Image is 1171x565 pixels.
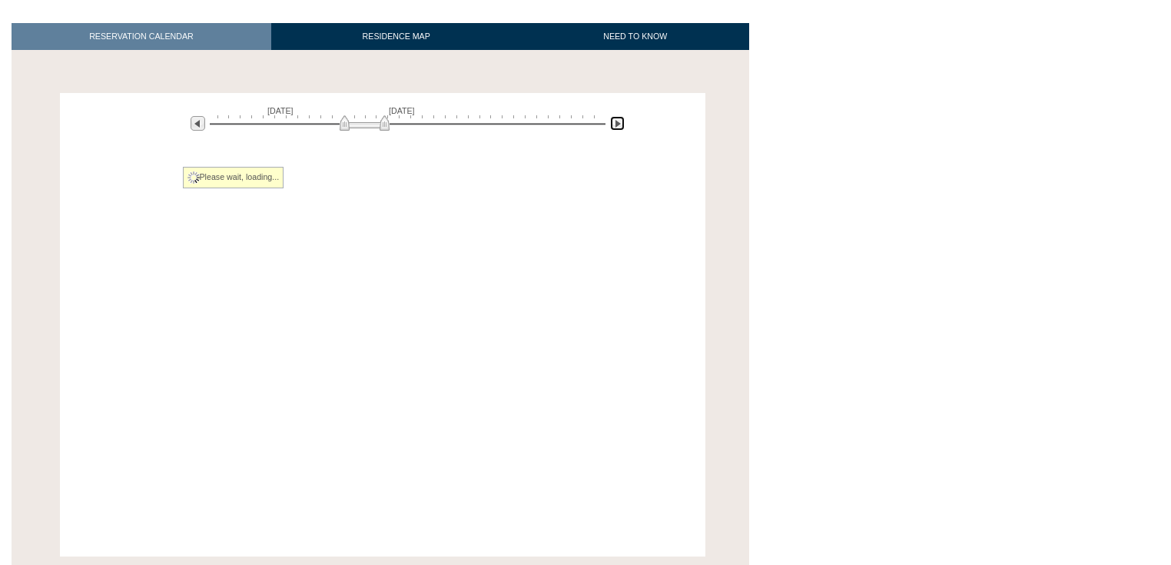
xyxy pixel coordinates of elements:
[12,23,271,50] a: RESERVATION CALENDAR
[271,23,522,50] a: RESIDENCE MAP
[183,167,284,188] div: Please wait, loading...
[389,106,415,115] span: [DATE]
[610,116,625,131] img: Next
[267,106,294,115] span: [DATE]
[187,171,200,184] img: spinner2.gif
[191,116,205,131] img: Previous
[521,23,749,50] a: NEED TO KNOW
